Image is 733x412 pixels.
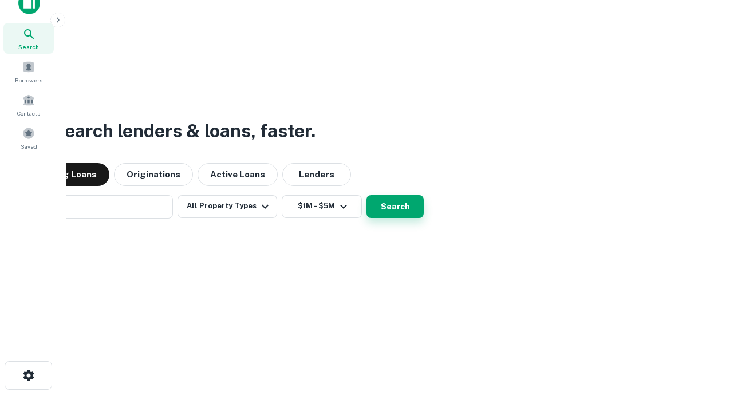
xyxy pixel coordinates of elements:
[17,109,40,118] span: Contacts
[178,195,277,218] button: All Property Types
[3,23,54,54] a: Search
[3,122,54,153] a: Saved
[282,195,362,218] button: $1M - $5M
[676,320,733,375] iframe: Chat Widget
[282,163,351,186] button: Lenders
[3,56,54,87] a: Borrowers
[15,76,42,85] span: Borrowers
[18,42,39,51] span: Search
[21,142,37,151] span: Saved
[114,163,193,186] button: Originations
[366,195,424,218] button: Search
[198,163,278,186] button: Active Loans
[52,117,316,145] h3: Search lenders & loans, faster.
[3,89,54,120] a: Contacts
